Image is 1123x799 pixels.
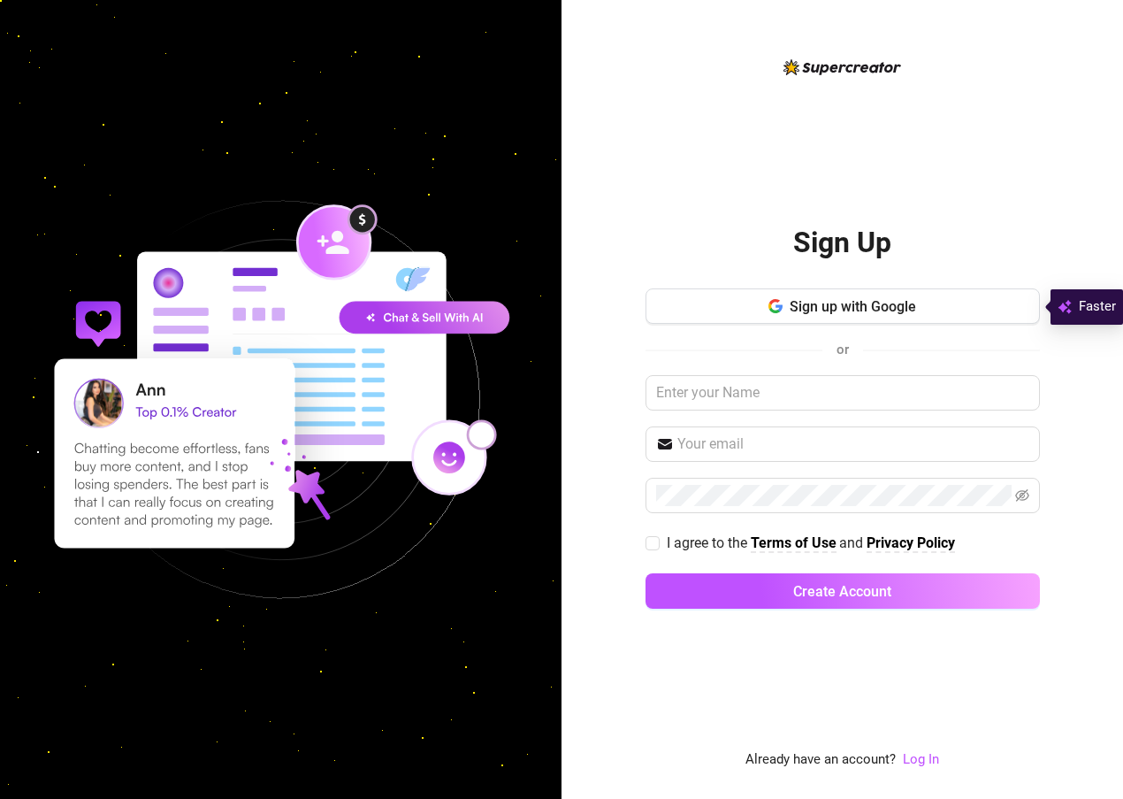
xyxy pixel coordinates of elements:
[1058,296,1072,318] img: svg%3e
[867,534,955,553] a: Privacy Policy
[867,534,955,551] strong: Privacy Policy
[646,573,1040,609] button: Create Account
[793,583,891,600] span: Create Account
[646,375,1040,411] input: Enter your Name
[903,749,939,771] a: Log In
[837,342,849,357] span: or
[667,534,751,551] span: I agree to the
[745,749,896,771] span: Already have an account?
[1015,488,1029,503] span: eye-invisible
[677,434,1029,455] input: Your email
[790,298,916,315] span: Sign up with Google
[783,59,901,75] img: logo-BBDzfeDw.svg
[903,751,939,767] a: Log In
[751,534,837,553] a: Terms of Use
[1079,296,1116,318] span: Faster
[646,288,1040,324] button: Sign up with Google
[793,225,891,261] h2: Sign Up
[839,534,867,551] span: and
[751,534,837,551] strong: Terms of Use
